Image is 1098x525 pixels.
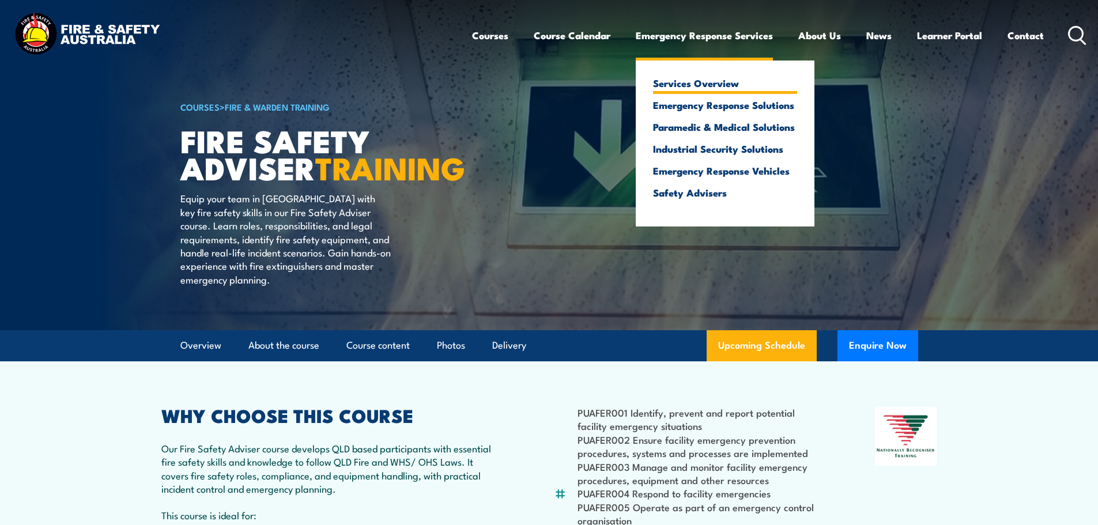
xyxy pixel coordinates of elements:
[180,127,465,180] h1: FIRE SAFETY ADVISER
[1008,20,1044,51] a: Contact
[578,406,819,433] li: PUAFER001 Identify, prevent and report potential facility emergency situations
[161,407,498,423] h2: WHY CHOOSE THIS COURSE
[437,330,465,361] a: Photos
[578,460,819,487] li: PUAFER003 Manage and monitor facility emergency procedures, equipment and other resources
[346,330,410,361] a: Course content
[837,330,918,361] button: Enquire Now
[917,20,982,51] a: Learner Portal
[653,122,797,132] a: Paramedic & Medical Solutions
[225,100,330,113] a: Fire & Warden Training
[653,187,797,198] a: Safety Advisers
[534,20,610,51] a: Course Calendar
[578,433,819,460] li: PUAFER002 Ensure facility emergency prevention procedures, systems and processes are implemented
[315,143,465,191] strong: TRAINING
[798,20,841,51] a: About Us
[492,330,526,361] a: Delivery
[180,100,465,114] h6: >
[472,20,508,51] a: Courses
[636,20,773,51] a: Emergency Response Services
[161,441,498,496] p: Our Fire Safety Adviser course develops QLD based participants with essential fire safety skills ...
[180,100,220,113] a: COURSES
[248,330,319,361] a: About the course
[653,165,797,176] a: Emergency Response Vehicles
[653,143,797,154] a: Industrial Security Solutions
[866,20,892,51] a: News
[653,78,797,88] a: Services Overview
[875,407,937,466] img: Nationally Recognised Training logo.
[653,100,797,110] a: Emergency Response Solutions
[707,330,817,361] a: Upcoming Schedule
[578,486,819,500] li: PUAFER004 Respond to facility emergencies
[180,191,391,286] p: Equip your team in [GEOGRAPHIC_DATA] with key fire safety skills in our Fire Safety Adviser cours...
[161,508,498,522] p: This course is ideal for:
[180,330,221,361] a: Overview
